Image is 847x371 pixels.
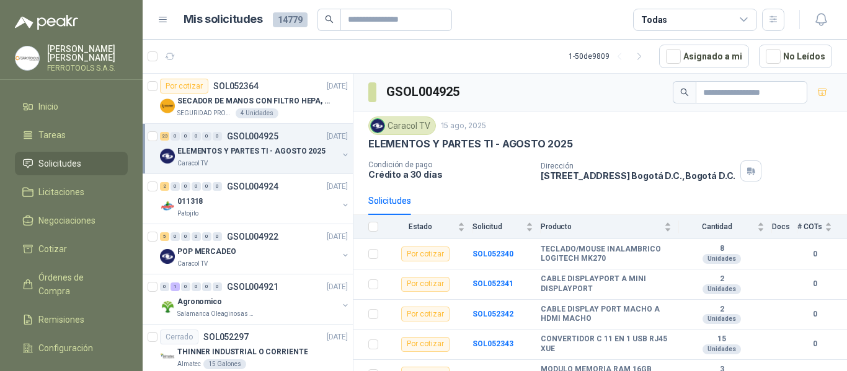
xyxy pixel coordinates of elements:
[177,108,233,118] p: SEGURIDAD PROVISER LTDA
[38,128,66,142] span: Tareas
[203,359,246,369] div: 15 Galones
[236,108,278,118] div: 4 Unidades
[680,88,689,97] span: search
[177,209,198,219] p: Patojito
[679,334,765,344] b: 15
[38,185,84,199] span: Licitaciones
[202,132,211,141] div: 0
[703,254,741,264] div: Unidades
[16,46,39,70] img: Company Logo
[202,232,211,241] div: 0
[368,116,436,135] div: Caracol TV
[15,180,128,204] a: Licitaciones
[327,181,348,193] p: [DATE]
[472,215,541,239] th: Solicitud
[177,259,208,269] p: Caracol TV
[15,152,128,175] a: Solicitudes
[679,215,772,239] th: Cantidad
[213,282,222,291] div: 0
[177,346,308,358] p: THINNER INDUSTRIAL O CORRIENTE
[273,12,308,27] span: 14779
[38,100,58,113] span: Inicio
[213,182,222,191] div: 0
[160,199,175,214] img: Company Logo
[38,313,84,326] span: Remisiones
[47,64,128,72] p: FERROTOOLS S.A.S.
[171,182,180,191] div: 0
[160,182,169,191] div: 2
[368,160,531,169] p: Condición de pago
[184,11,263,28] h1: Mis solicitudes
[15,95,128,118] a: Inicio
[15,308,128,331] a: Remisiones
[160,282,169,291] div: 0
[15,237,128,261] a: Cotizar
[759,45,832,68] button: No Leídos
[202,182,211,191] div: 0
[679,222,755,231] span: Cantidad
[401,337,450,352] div: Por cotizar
[797,338,832,350] b: 0
[541,305,672,324] b: CABLE DISPLAY PORT MACHO A HDMI MACHO
[327,231,348,243] p: [DATE]
[679,305,765,315] b: 2
[327,331,348,343] p: [DATE]
[160,149,175,164] img: Company Logo
[227,182,278,191] p: GSOL004924
[368,194,411,207] div: Solicitudes
[160,330,198,344] div: Cerrado
[368,137,573,151] p: ELEMENTOS Y PARTES TI - AGOSTO 2025
[177,95,332,107] p: SECADOR DE MANOS CON FILTRO HEPA, SECADO RAPIDO
[401,247,450,261] div: Por cotizar
[401,277,450,292] div: Por cotizar
[177,296,222,308] p: Agronomico
[181,132,190,141] div: 0
[472,310,513,318] a: SOL052342
[541,170,735,181] p: [STREET_ADDRESS] Bogotá D.C. , Bogotá D.C.
[368,169,531,180] p: Crédito a 30 días
[192,282,201,291] div: 0
[192,182,201,191] div: 0
[772,215,797,239] th: Docs
[327,81,348,92] p: [DATE]
[160,79,208,94] div: Por cotizar
[171,132,180,141] div: 0
[38,157,81,170] span: Solicitudes
[15,209,128,232] a: Negociaciones
[192,232,201,241] div: 0
[371,119,384,133] img: Company Logo
[38,271,116,298] span: Órdenes de Compra
[472,250,513,258] a: SOL052340
[472,339,513,348] a: SOL052343
[472,279,513,288] a: SOL052341
[679,244,765,254] b: 8
[160,249,175,264] img: Company Logo
[171,282,180,291] div: 1
[641,13,667,27] div: Todas
[177,196,203,207] p: 011318
[177,309,255,319] p: Salamanca Oleaginosas SAS
[541,162,735,170] p: Dirección
[441,120,486,132] p: 15 ago, 2025
[171,232,180,241] div: 0
[202,282,211,291] div: 0
[472,222,523,231] span: Solicitud
[143,74,353,124] a: Por cotizarSOL052364[DATE] Company LogoSECADOR DE MANOS CON FILTRO HEPA, SECADO RAPIDOSEGURIDAD P...
[797,278,832,290] b: 0
[325,15,334,24] span: search
[541,215,679,239] th: Producto
[47,45,128,62] p: [PERSON_NAME] [PERSON_NAME]
[797,248,832,260] b: 0
[569,46,649,66] div: 1 - 50 de 9809
[659,45,749,68] button: Asignado a mi
[386,82,461,102] h3: GSOL004925
[177,159,208,168] p: Caracol TV
[703,284,741,294] div: Unidades
[192,132,201,141] div: 0
[160,349,175,364] img: Company Logo
[327,281,348,293] p: [DATE]
[541,274,672,294] b: CABLE DISPLAYPORT A MINI DISPLAYPORT
[15,336,128,360] a: Configuración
